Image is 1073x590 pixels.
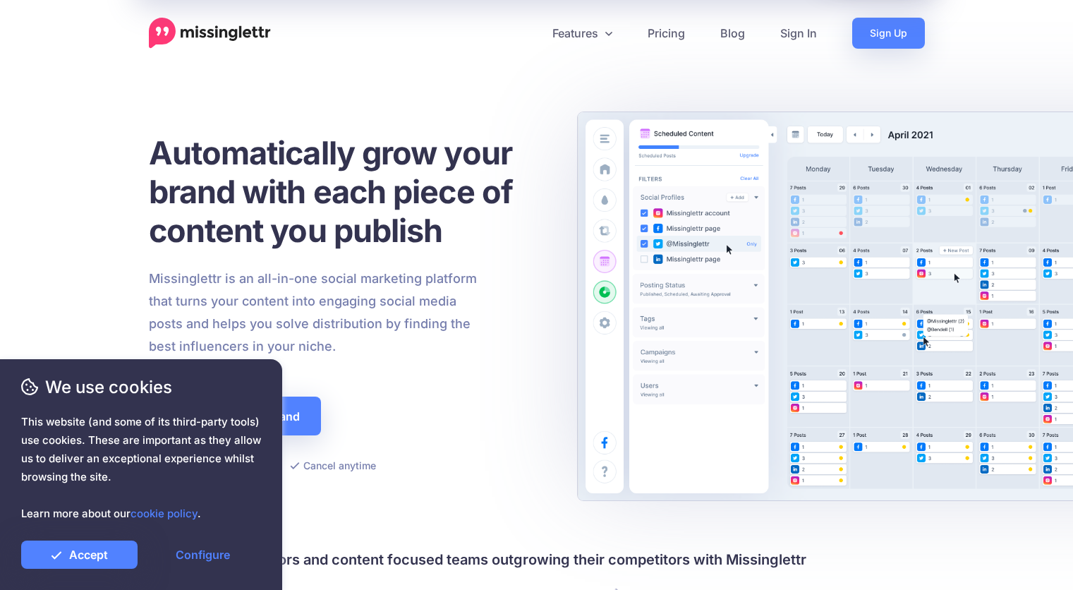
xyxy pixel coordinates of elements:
li: Cancel anytime [290,457,376,474]
a: Home [149,18,271,49]
h4: Join 30,000+ creators and content focused teams outgrowing their competitors with Missinglettr [149,548,925,571]
p: Missinglettr is an all-in-one social marketing platform that turns your content into engaging soc... [149,267,478,358]
span: We use cookies [21,375,261,399]
a: Pricing [630,18,703,49]
a: Sign In [763,18,835,49]
a: Configure [145,541,261,569]
a: Features [535,18,630,49]
a: cookie policy [131,507,198,520]
a: Sign Up [852,18,925,49]
h1: Automatically grow your brand with each piece of content you publish [149,133,547,250]
a: Accept [21,541,138,569]
span: This website (and some of its third-party tools) use cookies. These are important as they allow u... [21,413,261,523]
a: Blog [703,18,763,49]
